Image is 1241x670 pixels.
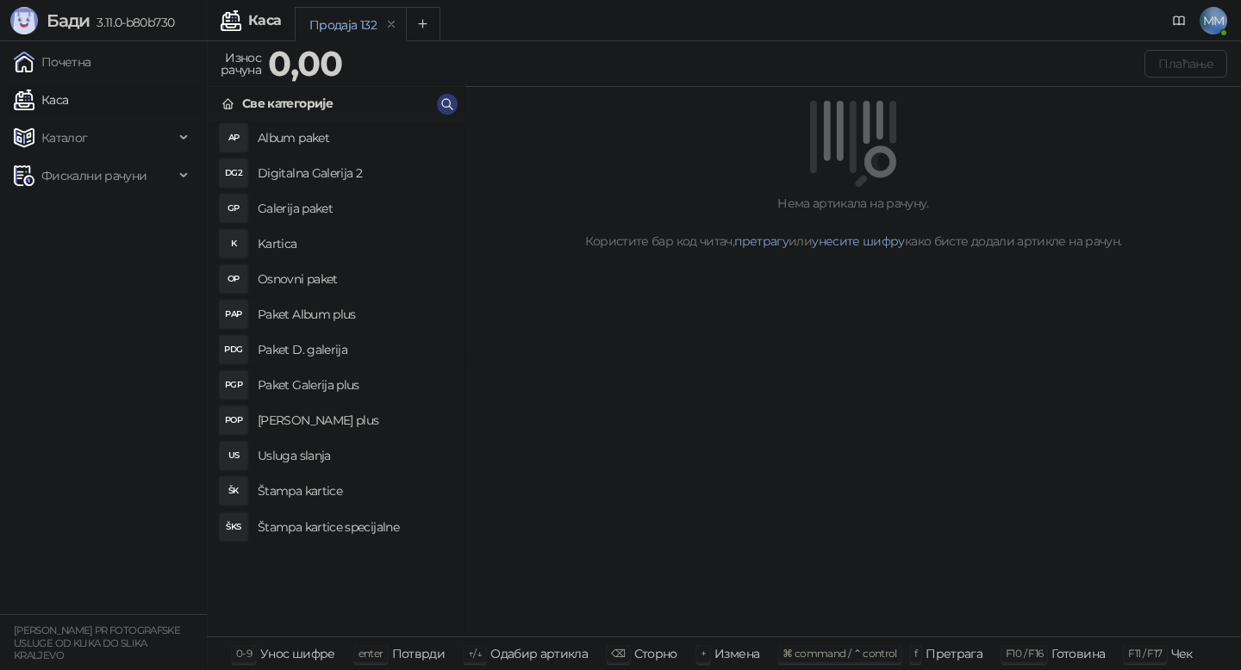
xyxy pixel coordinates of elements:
[41,158,147,193] span: Фискални рачуни
[380,17,402,32] button: remove
[1144,50,1227,78] button: Плаћање
[258,230,451,257] h4: Kartica
[634,642,677,665] div: Сторно
[220,265,247,293] div: OP
[258,124,451,152] h4: Album paket
[220,513,247,541] div: ŠKS
[258,371,451,399] h4: Paket Galerija plus
[268,42,342,84] strong: 0,00
[406,7,440,41] button: Add tab
[258,195,451,222] h4: Galerija paket
[490,642,588,665] div: Одабир артикла
[220,336,247,363] div: PDG
[486,194,1220,251] div: Нема артикала на рачуну. Користите бар код читач, или како бисте додали артикле на рачун.
[392,642,446,665] div: Потврди
[701,647,706,660] span: +
[926,642,982,665] div: Претрага
[14,45,91,79] a: Почетна
[812,233,905,249] a: унесите шифру
[248,14,281,28] div: Каса
[1051,642,1105,665] div: Готовина
[258,442,451,469] h4: Usluga slanja
[1200,7,1227,34] span: MM
[258,406,451,434] h4: [PERSON_NAME] plus
[258,513,451,541] h4: Štampa kartice specijalne
[220,124,247,152] div: AP
[14,624,180,661] small: [PERSON_NAME] PR FOTOGRAFSKE USLUGE OD KLIKA DO SLIKA KRALJEVO
[242,94,333,113] div: Све категорије
[220,371,247,399] div: PGP
[220,477,247,505] div: ŠK
[220,406,247,434] div: POP
[220,159,247,187] div: DG2
[90,15,174,30] span: 3.11.0-b80b730
[220,230,247,257] div: K
[41,121,88,155] span: Каталог
[260,642,335,665] div: Унос шифре
[783,647,897,660] span: ⌘ command / ⌃ control
[220,442,247,469] div: US
[258,336,451,363] h4: Paket D. galerija
[1165,7,1193,34] a: Документација
[309,16,377,34] div: Продаја 132
[47,10,90,31] span: Бади
[914,647,917,660] span: f
[217,47,265,81] div: Износ рачуна
[359,647,384,660] span: enter
[220,195,247,222] div: GP
[1006,647,1043,660] span: F10 / F16
[258,159,451,187] h4: Digitalna Galerija 2
[208,121,465,636] div: grid
[714,642,759,665] div: Измена
[468,647,482,660] span: ↑/↓
[258,301,451,328] h4: Paket Album plus
[258,477,451,505] h4: Štampa kartice
[14,83,68,117] a: Каса
[734,233,789,249] a: претрагу
[1128,647,1162,660] span: F11 / F17
[10,7,38,34] img: Logo
[1171,642,1193,665] div: Чек
[236,647,252,660] span: 0-9
[258,265,451,293] h4: Osnovni paket
[611,647,625,660] span: ⌫
[220,301,247,328] div: PAP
